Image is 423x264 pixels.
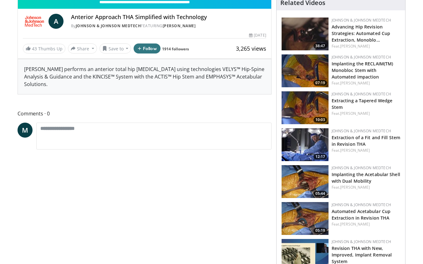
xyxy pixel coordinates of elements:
[68,43,97,53] button: Share
[332,61,393,80] a: Implanting the RECLAIM(TM) Monobloc Stem with Automated impaction
[340,80,370,86] a: [PERSON_NAME]
[76,23,141,28] a: Johnson & Johnson MedTech
[332,171,400,184] a: Implanting the Acetabular Shell with Dual Mobility
[332,24,390,43] a: Advancing Hip Revision Strategies: Automated Cup Extraction, Monoblo…
[332,91,391,97] a: Johnson & Johnson MedTech
[18,109,272,118] span: Comments 0
[282,202,329,235] img: d5b2f4bf-f70e-4130-8279-26f7233142ac.150x105_q85_crop-smart_upscale.jpg
[282,54,329,87] a: 07:19
[134,43,161,53] button: Follow
[332,165,391,170] a: Johnson & Johnson MedTech
[71,23,266,29] div: By FEATURING
[282,91,329,124] a: 10:03
[332,239,391,244] a: Johnson & Johnson MedTech
[332,111,400,116] div: Feat.
[71,14,266,21] h4: Anterior Approach THA Simplified with Technology
[332,80,400,86] div: Feat.
[282,91,329,124] img: 0b84e8e2-d493-4aee-915d-8b4f424ca292.150x105_q85_crop-smart_upscale.jpg
[282,128,329,161] a: 12:17
[23,44,65,53] a: 43 Thumbs Up
[313,43,327,49] span: 38:47
[340,221,370,227] a: [PERSON_NAME]
[249,33,266,38] div: [DATE]
[282,165,329,198] a: 05:44
[282,165,329,198] img: 9c1ab193-c641-4637-bd4d-10334871fca9.150x105_q85_crop-smart_upscale.jpg
[23,14,46,29] img: Johnson & Johnson MedTech
[340,148,370,153] a: [PERSON_NAME]
[332,128,391,134] a: Johnson & Johnson MedTech
[18,123,33,138] a: M
[282,18,329,50] a: 38:47
[340,43,370,49] a: [PERSON_NAME]
[282,202,329,235] a: 05:19
[313,154,327,160] span: 12:17
[332,18,391,23] a: Johnson & Johnson MedTech
[32,46,37,52] span: 43
[340,111,370,116] a: [PERSON_NAME]
[313,191,327,196] span: 05:44
[282,128,329,161] img: 82aed312-2a25-4631-ae62-904ce62d2708.150x105_q85_crop-smart_upscale.jpg
[332,148,400,153] div: Feat.
[99,43,131,53] button: Save to
[332,43,400,49] div: Feat.
[340,185,370,190] a: [PERSON_NAME]
[332,98,393,110] a: Extracting a Tapered Wedge Stem
[48,14,64,29] a: A
[332,54,391,60] a: Johnson & Johnson MedTech
[332,185,400,190] div: Feat.
[313,117,327,123] span: 10:03
[162,46,189,52] a: 1914 followers
[332,208,390,221] a: Automated Acetabular Cup Extraction in Revision THA
[163,23,196,28] a: [PERSON_NAME]
[313,228,327,233] span: 05:19
[282,54,329,87] img: ffc33e66-92ed-4f11-95c4-0a160745ec3c.150x105_q85_crop-smart_upscale.jpg
[18,59,271,94] div: [PERSON_NAME] performs an anterior total hip [MEDICAL_DATA] using technologies VELYS™ Hip-Spine A...
[332,135,400,147] a: Extraction of a Fit and Fill Stem in Revision THA
[332,202,391,207] a: Johnson & Johnson MedTech
[332,221,400,227] div: Feat.
[236,45,266,52] span: 3,265 views
[313,80,327,86] span: 07:19
[282,18,329,50] img: 9f1a5b5d-2ba5-4c40-8e0c-30b4b8951080.150x105_q85_crop-smart_upscale.jpg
